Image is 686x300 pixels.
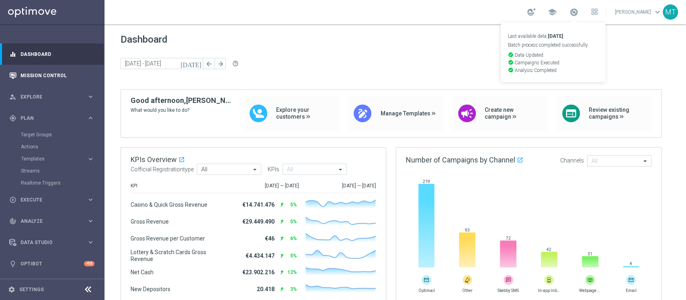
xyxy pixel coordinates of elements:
div: Realtime Triggers [21,177,104,189]
div: +10 [84,261,94,266]
span: Plan [20,116,87,121]
div: Templates [21,156,87,161]
a: Dashboard [20,43,94,65]
i: check_circle [508,67,514,73]
p: Analysis Completed [508,67,598,73]
a: Last available data:[DATE] Batch process completed successfully check_circle Data Updated check_c... [569,6,579,19]
i: keyboard_arrow_right [87,93,94,101]
p: Data Updated [508,52,598,58]
i: play_circle_outline [9,196,16,203]
div: Plan [9,115,87,122]
div: Explore [9,93,87,101]
button: Templates keyboard_arrow_right [21,156,95,162]
button: track_changes Analyze keyboard_arrow_right [9,218,95,224]
a: Mission Control [20,65,94,86]
i: track_changes [9,218,16,225]
div: Analyze [9,218,87,225]
a: Target Groups [21,132,84,138]
span: Analyze [20,219,87,224]
div: Optibot [9,253,94,274]
i: lightbulb [9,260,16,267]
div: Streams [21,165,104,177]
button: Data Studio keyboard_arrow_right [9,239,95,246]
a: Actions [21,144,84,150]
div: Mission Control [9,65,94,86]
div: Templates [21,153,104,165]
button: gps_fixed Plan keyboard_arrow_right [9,115,95,121]
a: Realtime Triggers [21,180,84,186]
button: person_search Explore keyboard_arrow_right [9,94,95,100]
span: Templates [21,156,79,161]
span: school [548,8,557,16]
button: play_circle_outline Execute keyboard_arrow_right [9,197,95,203]
div: Execute [9,196,87,203]
a: [PERSON_NAME]keyboard_arrow_down [614,6,663,18]
i: person_search [9,93,16,101]
i: keyboard_arrow_right [87,217,94,225]
a: Optibot [20,253,84,274]
i: gps_fixed [9,115,16,122]
i: keyboard_arrow_right [87,155,94,163]
p: Batch process completed successfully [508,43,598,47]
a: Settings [19,287,44,292]
p: Campaigns Executed [508,60,598,65]
i: keyboard_arrow_right [87,238,94,246]
a: Streams [21,168,84,174]
span: Explore [20,95,87,99]
button: lightbulb Optibot +10 [9,261,95,267]
i: equalizer [9,51,16,58]
div: Actions [21,141,104,153]
p: Last available data: [508,34,598,39]
button: Mission Control [9,72,95,79]
span: keyboard_arrow_down [653,8,662,16]
i: check_circle [508,52,514,58]
div: Dashboard [9,43,94,65]
span: Execute [20,197,87,202]
i: check_circle [508,60,514,65]
i: settings [8,286,15,293]
i: keyboard_arrow_right [87,114,94,122]
div: MT [663,4,678,20]
span: Data Studio [20,240,87,245]
strong: [DATE] [548,33,563,39]
div: Target Groups [21,129,104,141]
button: equalizer Dashboard [9,51,95,58]
div: Data Studio [9,239,87,246]
i: keyboard_arrow_right [87,196,94,203]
